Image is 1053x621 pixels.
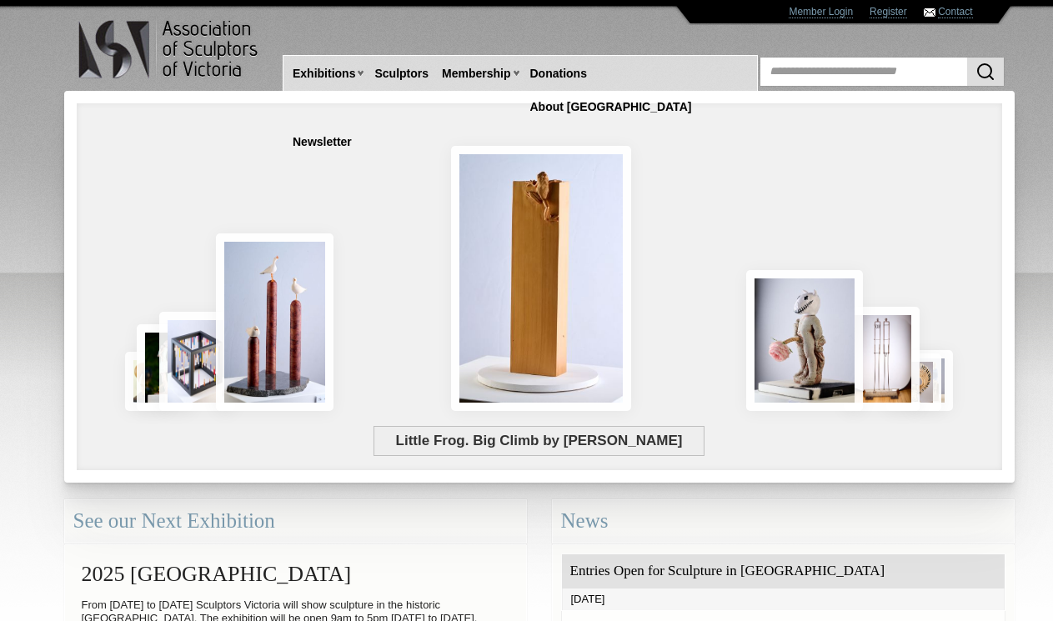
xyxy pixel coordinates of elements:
div: Entries Open for Sculpture in [GEOGRAPHIC_DATA] [562,554,1005,588]
div: [DATE] [562,588,1005,610]
img: Let There Be Light [746,270,864,411]
img: Little Frog. Big Climb [451,146,631,411]
div: News [552,499,1015,543]
a: Newsletter [286,127,359,158]
a: About [GEOGRAPHIC_DATA] [524,92,699,123]
a: Sculptors [368,58,435,89]
a: Contact [938,6,972,18]
a: Donations [524,58,594,89]
img: Rising Tides [216,233,334,411]
h2: 2025 [GEOGRAPHIC_DATA] [73,553,518,594]
a: Member Login [789,6,853,18]
img: Search [975,62,995,82]
a: Exhibitions [286,58,362,89]
img: Contact ASV [924,8,935,17]
img: Swingers [844,307,920,411]
img: Waiting together for the Home coming [910,350,953,411]
div: See our Next Exhibition [64,499,527,543]
span: Little Frog. Big Climb by [PERSON_NAME] [374,426,705,456]
a: Register [870,6,907,18]
a: Membership [435,58,517,89]
img: logo.png [78,17,261,83]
